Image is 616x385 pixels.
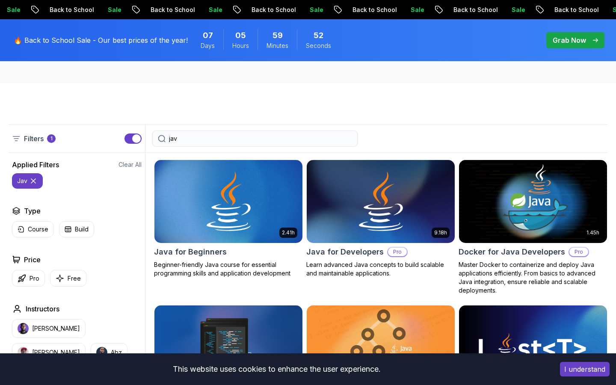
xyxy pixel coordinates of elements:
span: 7 Days [203,30,213,41]
p: Back to School [441,6,499,14]
p: Beginner-friendly Java course for essential programming skills and application development [154,261,303,278]
img: instructor img [18,323,29,334]
p: Abz [111,348,122,357]
p: Pro [388,248,407,256]
span: 52 Seconds [314,30,323,41]
a: Docker for Java Developers card1.45hDocker for Java DevelopersProMaster Docker to containerize an... [459,160,607,295]
button: Clear All [118,160,142,169]
p: Sale [398,6,426,14]
p: Pro [569,248,588,256]
h2: Java for Beginners [154,246,227,258]
button: Accept cookies [560,362,610,376]
p: Back to School [340,6,398,14]
p: Back to School [542,6,600,14]
button: Build [59,221,94,237]
h2: Java for Developers [306,246,384,258]
p: Sale [196,6,224,14]
button: Free [50,270,86,287]
p: [PERSON_NAME] [32,348,80,357]
button: jav [12,173,43,189]
p: Pro [30,274,39,283]
p: 9.18h [434,229,447,236]
p: Back to School [239,6,297,14]
button: instructor imgAbz [91,343,127,362]
div: This website uses cookies to enhance the user experience. [6,360,547,379]
p: Course [28,225,48,234]
a: Java for Beginners card2.41hJava for BeginnersBeginner-friendly Java course for essential program... [154,160,303,278]
p: Filters [24,133,44,144]
p: Free [68,274,81,283]
p: [PERSON_NAME] [32,324,80,333]
img: Docker for Java Developers card [459,160,607,243]
p: 1.45h [586,229,599,236]
p: Build [75,225,89,234]
button: Pro [12,270,45,287]
input: Search Java, React, Spring boot ... [169,134,352,143]
p: Learn advanced Java concepts to build scalable and maintainable applications. [306,261,455,278]
button: Course [12,221,54,237]
p: Sale [499,6,527,14]
span: 59 Minutes [272,30,283,41]
p: Grab Now [553,35,586,45]
p: 1 [50,135,53,142]
a: Java for Developers card9.18hJava for DevelopersProLearn advanced Java concepts to build scalable... [306,160,455,278]
p: Sale [95,6,123,14]
button: instructor img[PERSON_NAME] [12,343,86,362]
h2: Instructors [26,304,59,314]
span: Hours [232,41,249,50]
button: instructor img[PERSON_NAME] [12,319,86,338]
h2: Type [24,206,41,216]
h2: Price [24,255,41,265]
h2: Applied Filters [12,160,59,170]
p: Sale [297,6,325,14]
p: Back to School [37,6,95,14]
img: instructor img [18,347,29,358]
span: Minutes [267,41,288,50]
p: jav [17,177,27,185]
p: Back to School [138,6,196,14]
img: instructor img [96,347,107,358]
img: Java for Beginners card [154,160,302,243]
span: Seconds [306,41,331,50]
img: Java for Developers card [307,160,455,243]
p: 2.41h [282,229,295,236]
span: Days [201,41,215,50]
p: Master Docker to containerize and deploy Java applications efficiently. From basics to advanced J... [459,261,607,295]
h2: Docker for Java Developers [459,246,565,258]
p: 🔥 Back to School Sale - Our best prices of the year! [14,35,188,45]
span: 5 Hours [235,30,246,41]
